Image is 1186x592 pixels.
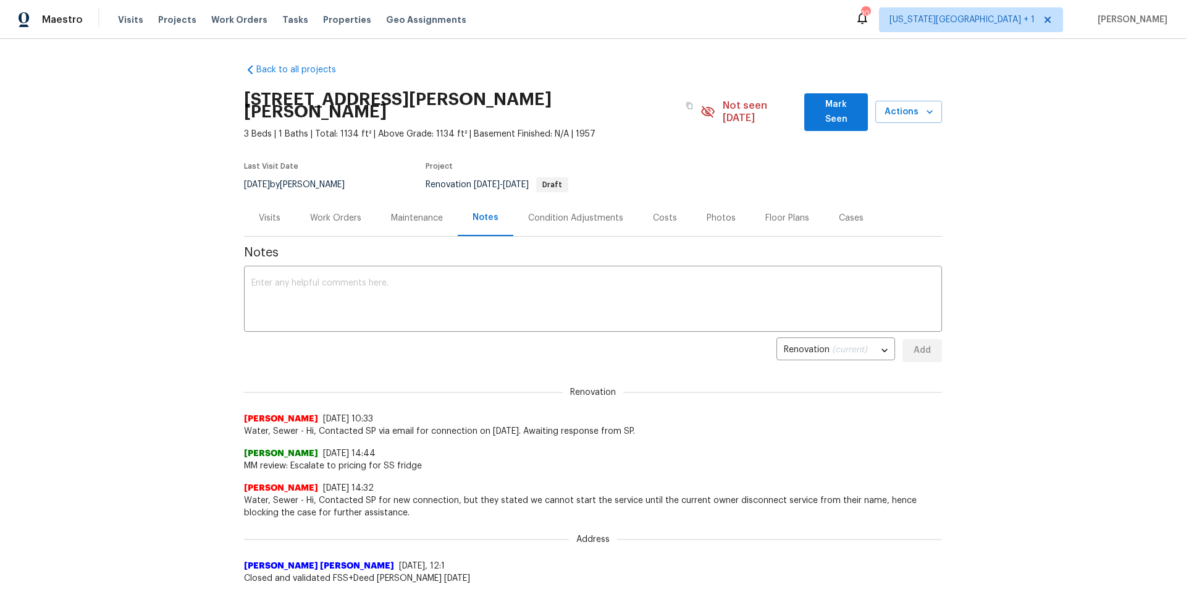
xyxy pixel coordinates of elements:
span: Actions [885,104,932,120]
a: Back to all projects [244,64,363,76]
button: Actions [875,101,942,124]
span: Address [569,533,617,546]
button: Mark Seen [804,93,868,131]
span: Work Orders [211,14,267,26]
span: Renovation [563,386,623,399]
div: Costs [653,212,677,224]
span: Not seen [DATE] [723,99,797,124]
span: Notes [244,247,942,259]
div: Floor Plans [765,212,809,224]
span: - [474,180,529,189]
span: (current) [832,345,867,354]
span: [DATE] 10:33 [323,415,373,423]
span: MM review: Escalate to pricing for SS fridge [244,460,942,472]
div: Renovation (current) [776,336,895,366]
span: [PERSON_NAME] [244,482,318,494]
span: [PERSON_NAME] [PERSON_NAME] [244,560,394,572]
span: [PERSON_NAME] [1093,14,1167,26]
span: Project [426,163,453,170]
span: [PERSON_NAME] [244,413,318,425]
span: Last Visit Date [244,163,298,170]
span: Renovation [426,180,568,189]
div: Maintenance [391,212,443,224]
div: Visits [259,212,280,224]
span: Maestro [42,14,83,26]
span: [DATE], 12:1 [399,562,445,570]
span: [PERSON_NAME] [244,447,318,460]
div: Photos [707,212,736,224]
span: [DATE] [244,180,270,189]
span: Projects [158,14,196,26]
div: by [PERSON_NAME] [244,177,360,192]
span: [US_STATE][GEOGRAPHIC_DATA] + 1 [889,14,1035,26]
span: Geo Assignments [386,14,466,26]
span: Tasks [282,15,308,24]
span: Mark Seen [814,97,858,127]
span: [DATE] 14:44 [323,449,376,458]
span: Visits [118,14,143,26]
div: Condition Adjustments [528,212,623,224]
div: Notes [473,211,498,224]
div: Work Orders [310,212,361,224]
h2: [STREET_ADDRESS][PERSON_NAME][PERSON_NAME] [244,93,678,118]
span: Water, Sewer - Hi, Contacted SP for new connection, but they stated we cannot start the service u... [244,494,942,519]
span: Properties [323,14,371,26]
span: Water, Sewer - Hi, Contacted SP via email for connection on [DATE]. Awaiting response from SP. [244,425,942,438]
span: 3 Beds | 1 Baths | Total: 1134 ft² | Above Grade: 1134 ft² | Basement Finished: N/A | 1957 [244,128,700,140]
div: Cases [839,212,864,224]
button: Copy Address [678,95,700,117]
span: Draft [537,181,567,188]
span: [DATE] 14:32 [323,484,374,493]
span: Closed and validated FSS+Deed [PERSON_NAME] [DATE] [244,572,942,585]
div: 10 [861,7,870,20]
span: [DATE] [503,180,529,189]
span: [DATE] [474,180,500,189]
